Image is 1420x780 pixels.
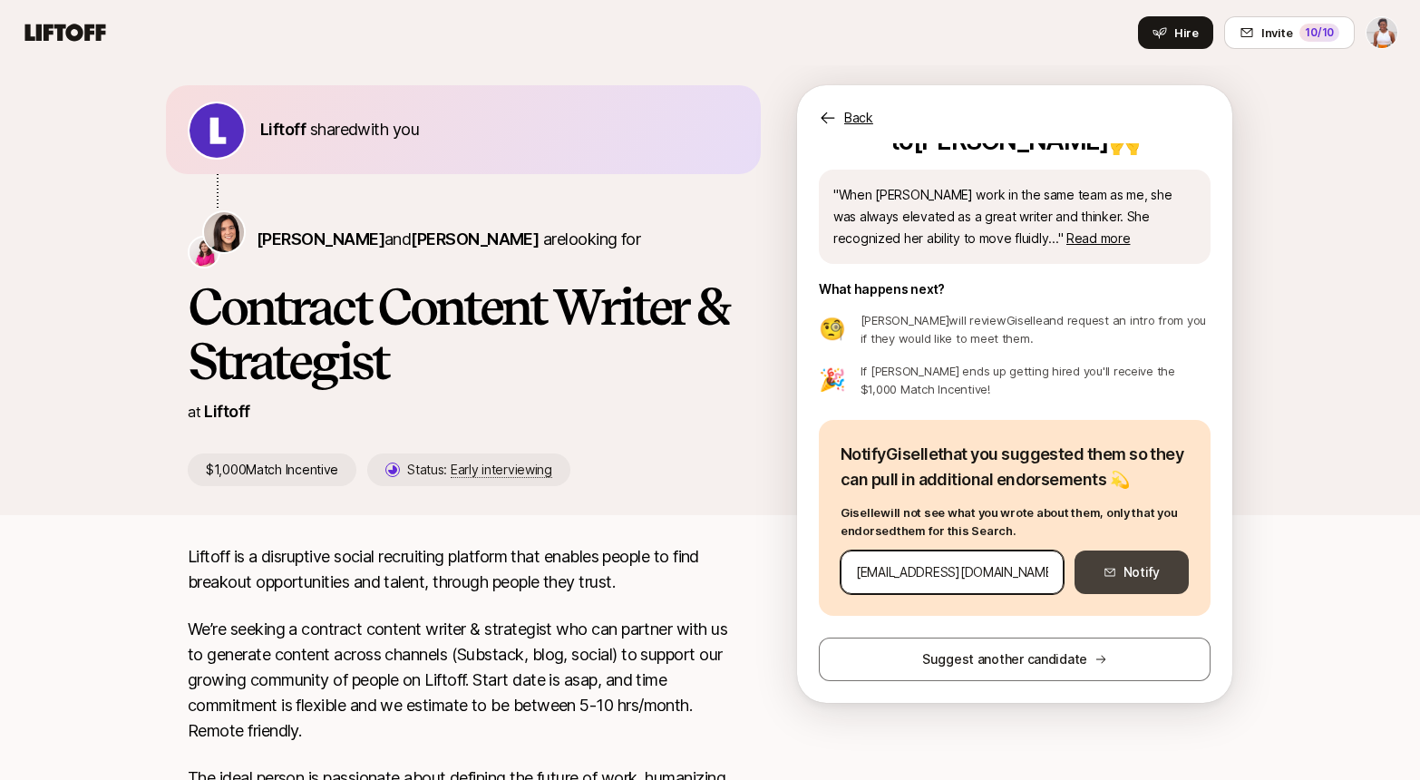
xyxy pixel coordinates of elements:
[188,544,739,595] p: Liftoff is a disruptive social recruiting platform that enables people to find breakout opportuni...
[190,103,244,158] img: ACg8ocKIuO9-sklR2KvA8ZVJz4iZ_g9wtBiQREC3t8A94l4CTg=s160-c
[188,400,200,424] p: at
[190,238,219,267] img: Emma Frane
[819,90,1211,155] p: Your suggestion has been sent to [PERSON_NAME] 🙌
[357,120,419,139] span: with you
[819,318,846,340] p: 🧐
[188,279,739,388] h1: Contract Content Writer & Strategist
[1075,551,1189,594] button: Notify
[384,229,539,249] span: and
[1366,16,1398,49] button: Adaku Ibekwe
[1224,16,1355,49] button: Invite10/10
[819,278,945,300] p: What happens next?
[407,459,552,481] p: Status:
[1138,16,1213,49] button: Hire
[204,399,249,424] p: Liftoff
[861,311,1211,347] p: [PERSON_NAME] will review Giselle and request an intro from you if they would like to meet them.
[257,229,384,249] span: [PERSON_NAME]
[819,369,846,391] p: 🎉
[257,227,640,252] p: are looking for
[1066,230,1130,246] span: Read more
[188,453,356,486] p: $1,000 Match Incentive
[833,184,1196,249] p: " When [PERSON_NAME] work in the same team as me, she was always elevated as a great writer and t...
[260,117,426,142] p: shared
[844,107,873,129] p: Back
[1261,24,1292,42] span: Invite
[841,442,1189,492] p: Notify Giselle that you suggested them so they can pull in additional endorsements 💫
[411,229,539,249] span: [PERSON_NAME]
[204,212,244,252] img: Eleanor Morgan
[1299,24,1339,42] div: 10 /10
[856,561,1048,583] input: Enter their email address
[188,617,739,744] p: We’re seeking a contract content writer & strategist who can partner with us to generate content ...
[451,462,552,478] span: Early interviewing
[1367,17,1397,48] img: Adaku Ibekwe
[841,503,1189,540] p: Giselle will not see what you wrote about them, only that you endorsed them for this Search.
[819,638,1211,681] button: Suggest another candidate
[260,120,306,139] span: Liftoff
[1174,24,1199,42] span: Hire
[861,362,1211,398] p: If [PERSON_NAME] ends up getting hired you'll receive the $1,000 Match Incentive!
